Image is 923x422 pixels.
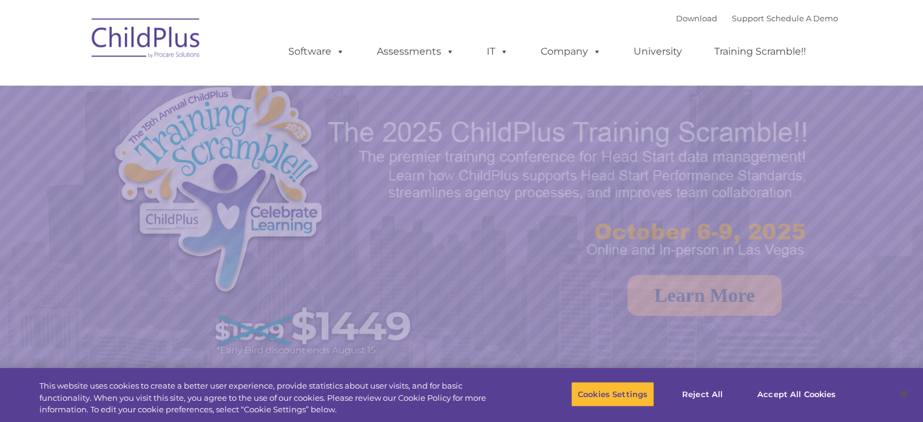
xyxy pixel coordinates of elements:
span: Phone number [169,130,220,139]
span: Last name [169,80,206,89]
a: Training Scramble!! [702,39,818,64]
a: Company [529,39,614,64]
button: Accept All Cookies [751,381,842,407]
a: IT [475,39,521,64]
font: | [676,13,838,23]
button: Cookies Settings [571,381,654,407]
a: Download [676,13,717,23]
div: This website uses cookies to create a better user experience, provide statistics about user visit... [39,380,508,416]
a: Schedule A Demo [766,13,838,23]
button: Close [890,381,917,407]
a: University [621,39,694,64]
a: Learn More [627,275,782,316]
a: Assessments [365,39,467,64]
a: Support [732,13,764,23]
a: Software [276,39,357,64]
img: ChildPlus by Procare Solutions [86,10,207,70]
button: Reject All [664,381,740,407]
